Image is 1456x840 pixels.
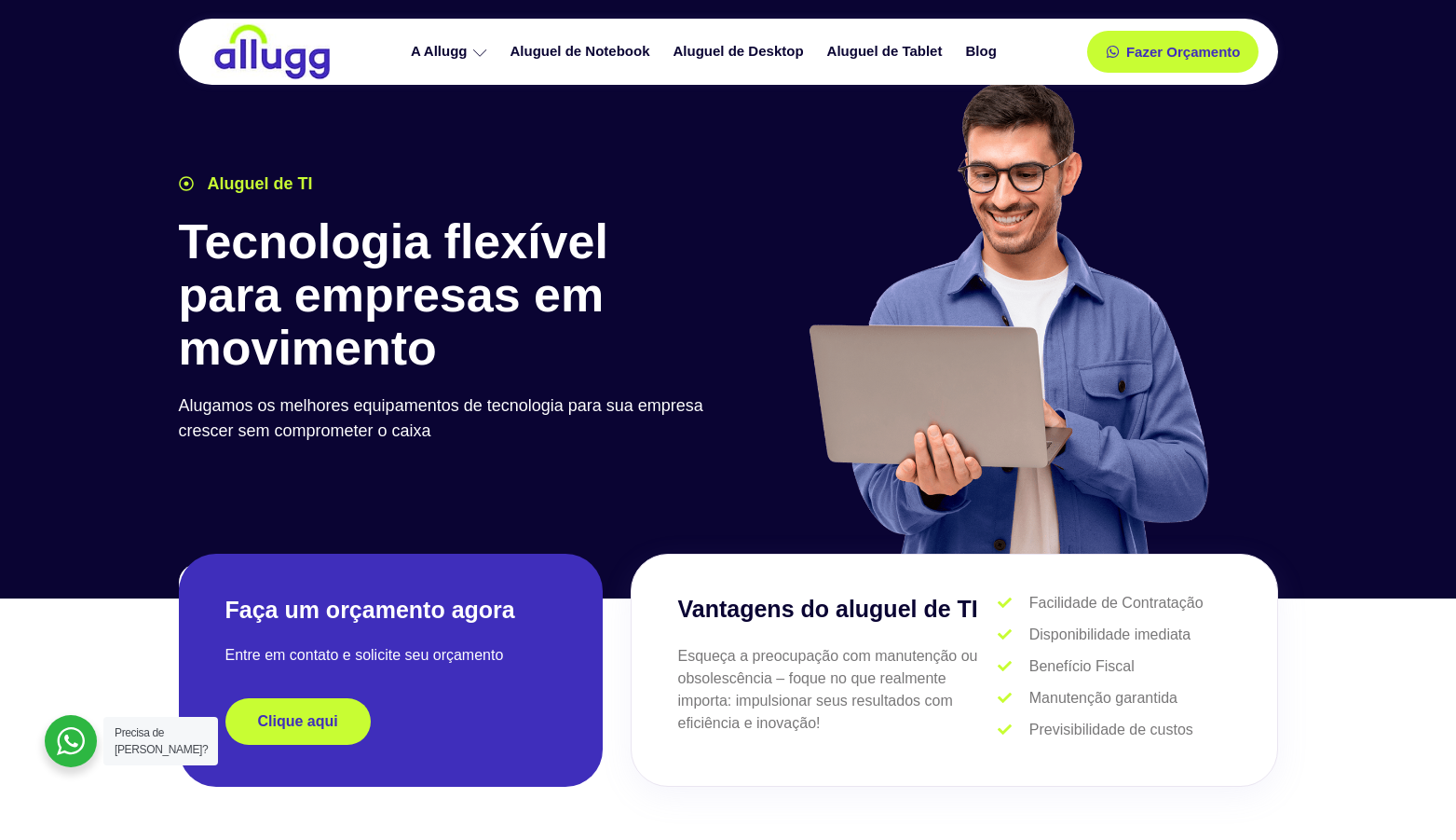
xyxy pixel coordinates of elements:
[501,35,664,68] a: Aluguel de Notebook
[115,726,208,756] span: Precisa de [PERSON_NAME]?
[818,35,957,68] a: Aluguel de Tablet
[203,172,313,197] span: Aluguel de TI
[1025,592,1204,614] span: Facilidade de Contratação
[1087,31,1259,73] a: Fazer Orçamento
[664,35,818,68] a: Aluguel de Desktop
[678,592,999,627] h3: Vantagens do aluguel de TI
[956,35,1010,68] a: Blog
[179,393,719,444] p: Alugamos os melhores equipamentos de tecnologia para sua empresa crescer sem comprometer o caixa
[802,78,1213,554] img: aluguel de ti para startups
[225,698,371,745] a: Clique aqui
[678,645,999,735] p: Esqueça a preocupação com manutenção ou obsolescência – foque no que realmente importa: impulsion...
[1025,655,1135,678] span: Benefício Fiscal
[225,595,556,626] h2: Faça um orçamento agora
[211,23,333,80] img: locação de TI é Allugg
[1126,45,1241,59] span: Fazer Orçamento
[1025,687,1177,709] span: Manutenção garantida
[1025,719,1193,741] span: Previsibilidade de custos
[1025,624,1191,646] span: Disponibilidade imediata
[401,35,501,68] a: A Allugg
[258,714,338,729] span: Clique aqui
[225,644,556,667] p: Entre em contato e solicite seu orçamento
[179,215,719,376] h1: Tecnologia flexível para empresas em movimento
